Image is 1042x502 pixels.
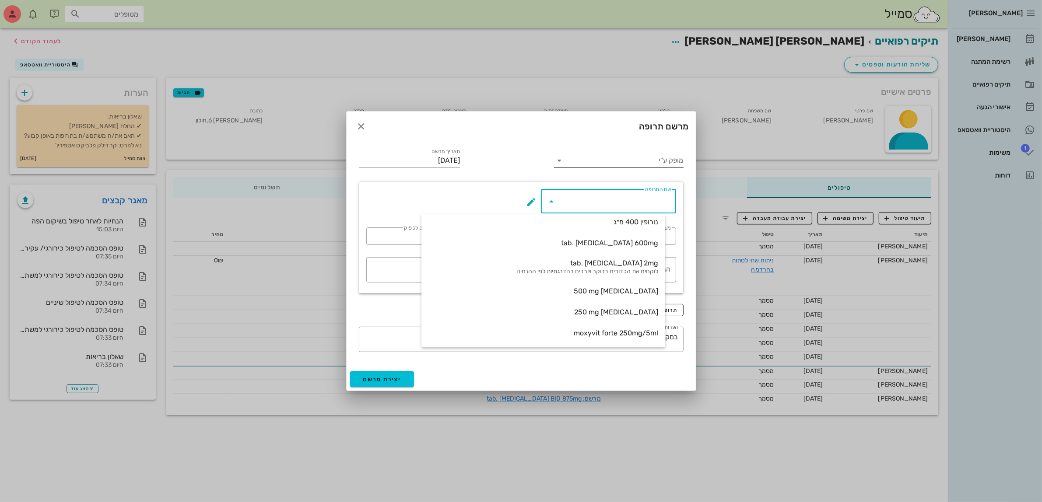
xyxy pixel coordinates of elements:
label: תאריך מרשם [432,148,460,155]
div: מרשם תרופה [347,112,696,141]
div: מופק ע"י [554,153,683,167]
label: הערות נוספות [648,324,678,331]
button: שם התרופה appended action [526,197,537,207]
label: שם התרופה [645,186,671,193]
div: tab. [MEDICAL_DATA] 600mg [428,239,658,247]
span: יצירת מרשם [363,376,401,383]
div: tab. [MEDICAL_DATA] 2mg [428,259,658,267]
button: יצירת מרשם [350,371,414,387]
div: לוקחים את הכדורים בבוקר ויורדים בהדרגתיות לפי ההנחיה [428,268,658,275]
div: moxyvit forte 250mg/5ml [428,329,658,337]
div: נורופין 400 מ״ג [428,218,658,226]
label: משך טיפול בימים [635,225,671,231]
div: [MEDICAL_DATA] 500 mg [428,287,658,295]
div: [MEDICAL_DATA] 250 mg [428,308,658,316]
label: סה"כ לניפוק [404,225,431,231]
